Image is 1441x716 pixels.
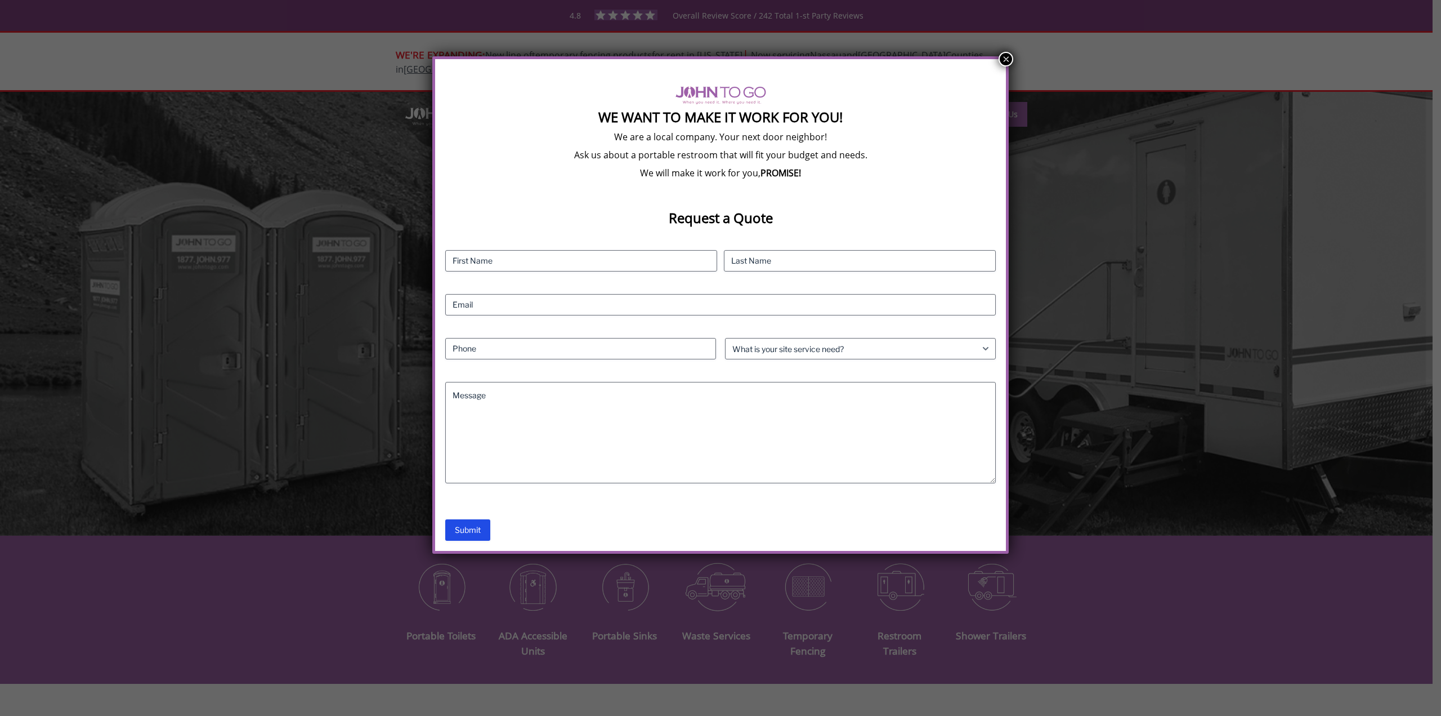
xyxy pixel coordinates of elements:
p: We will make it work for you, [445,167,996,179]
img: logo of viptogo [675,86,766,104]
input: Last Name [724,250,996,272]
input: Email [445,294,996,315]
input: Phone [445,338,716,359]
p: Ask us about a portable restroom that will fit your budget and needs. [445,149,996,161]
strong: Request a Quote [669,208,773,227]
strong: We Want To Make It Work For You! [598,108,843,126]
p: We are a local company. Your next door neighbor! [445,131,996,143]
b: PROMISE! [760,167,801,179]
input: First Name [445,250,717,272]
input: Submit [445,519,490,541]
button: Close [999,52,1013,66]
